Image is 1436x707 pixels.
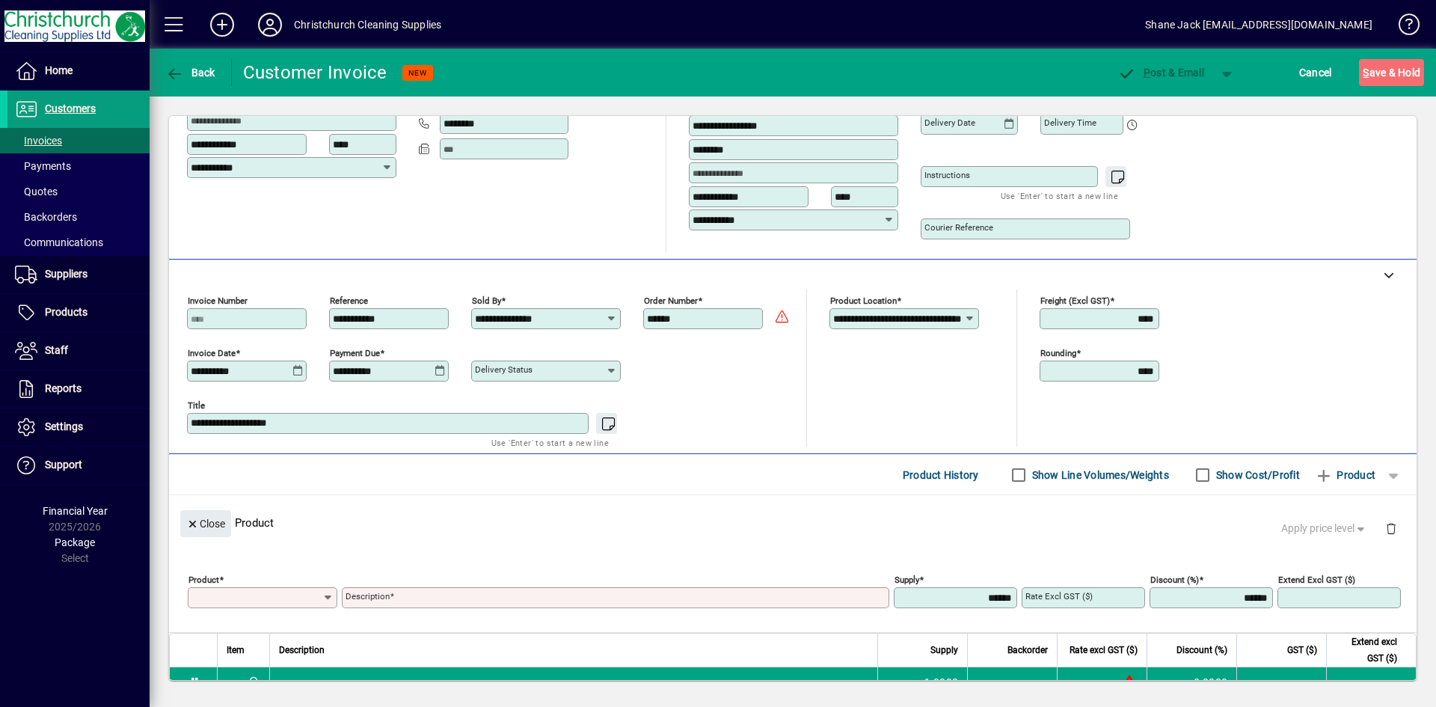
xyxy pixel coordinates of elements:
[7,204,150,230] a: Backorders
[7,447,150,484] a: Support
[15,186,58,198] span: Quotes
[7,256,150,293] a: Suppliers
[1070,642,1138,658] span: Rate excl GST ($)
[1287,642,1317,658] span: GST ($)
[1176,642,1227,658] span: Discount (%)
[1029,468,1169,483] label: Show Line Volumes/Weights
[1044,117,1096,128] mat-label: Delivery time
[1110,59,1212,86] button: Post & Email
[903,463,979,487] span: Product History
[1387,3,1417,52] a: Knowledge Base
[45,306,88,318] span: Products
[7,294,150,331] a: Products
[897,462,985,489] button: Product History
[1145,13,1372,37] div: Shane Jack [EMAIL_ADDRESS][DOMAIN_NAME]
[1363,67,1369,79] span: S
[1007,642,1048,658] span: Backorder
[15,135,62,147] span: Invoices
[1040,348,1076,358] mat-label: Rounding
[45,382,82,394] span: Reports
[1213,468,1300,483] label: Show Cost/Profit
[246,11,294,38] button: Profile
[1040,296,1110,306] mat-label: Freight (excl GST)
[7,230,150,255] a: Communications
[1150,575,1199,585] mat-label: Discount (%)
[15,236,103,248] span: Communications
[1373,510,1409,546] button: Delete
[475,364,533,375] mat-label: Delivery status
[1359,59,1424,86] button: Save & Hold
[45,64,73,76] span: Home
[45,268,88,280] span: Suppliers
[1144,67,1150,79] span: P
[7,128,150,153] a: Invoices
[1363,61,1420,85] span: ave & Hold
[1373,521,1409,535] app-page-header-button: Delete
[1278,575,1355,585] mat-label: Extend excl GST ($)
[188,575,219,585] mat-label: Product
[15,160,71,172] span: Payments
[7,408,150,446] a: Settings
[294,13,441,37] div: Christchurch Cleaning Supplies
[924,170,970,180] mat-label: Instructions
[180,510,231,537] button: Close
[169,495,1417,550] div: Product
[924,117,975,128] mat-label: Delivery date
[895,575,919,585] mat-label: Supply
[55,536,95,548] span: Package
[472,296,501,306] mat-label: Sold by
[491,434,609,451] mat-hint: Use 'Enter' to start a new line
[188,400,205,411] mat-label: Title
[644,296,698,306] mat-label: Order number
[330,348,380,358] mat-label: Payment due
[7,179,150,204] a: Quotes
[45,420,83,432] span: Settings
[227,642,245,658] span: Item
[15,211,77,223] span: Backorders
[45,459,82,471] span: Support
[7,370,150,408] a: Reports
[930,642,958,658] span: Supply
[924,675,959,690] span: 1.0000
[1001,187,1118,204] mat-hint: Use 'Enter' to start a new line
[7,332,150,370] a: Staff
[186,512,225,536] span: Close
[43,505,108,517] span: Financial Year
[1117,67,1204,79] span: ost & Email
[150,59,232,86] app-page-header-button: Back
[1281,521,1368,536] span: Apply price level
[279,642,325,658] span: Description
[177,516,235,530] app-page-header-button: Close
[7,153,150,179] a: Payments
[162,59,219,86] button: Back
[1299,61,1332,85] span: Cancel
[165,67,215,79] span: Back
[188,296,248,306] mat-label: Invoice number
[924,222,993,233] mat-label: Courier Reference
[243,61,387,85] div: Customer Invoice
[1295,59,1336,86] button: Cancel
[7,52,150,90] a: Home
[330,296,368,306] mat-label: Reference
[1336,634,1397,667] span: Extend excl GST ($)
[45,344,68,356] span: Staff
[408,68,427,78] span: NEW
[45,102,96,114] span: Customers
[830,296,897,306] mat-label: Product location
[188,348,236,358] mat-label: Invoice date
[1025,591,1093,602] mat-label: Rate excl GST ($)
[244,674,261,691] span: Christchurch Cleaning Supplies Ltd
[198,11,246,38] button: Add
[346,591,390,602] mat-label: Description
[1275,515,1374,542] button: Apply price level
[1147,667,1236,697] td: 0.0000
